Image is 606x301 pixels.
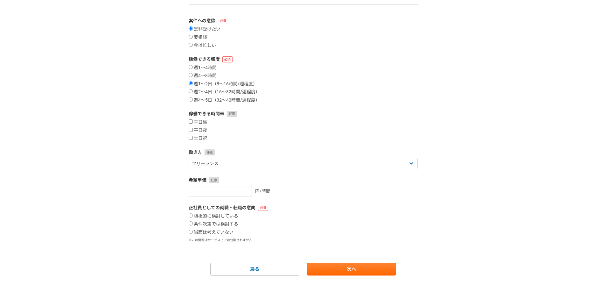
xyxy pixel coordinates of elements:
[189,43,193,47] input: 今は忙しい
[189,119,193,124] input: 平日昼
[189,238,418,242] p: ※この情報はサービス上では公開されません
[189,89,260,95] label: 週2〜4日（16〜32時間/週程度）
[189,81,193,85] input: 週1〜2日（8〜16時間/週程度）
[189,149,418,156] label: 働き方
[189,204,418,211] label: 正社員としての就職・転職の意向
[189,35,193,39] input: 要相談
[189,97,260,103] label: 週4〜5日（32〜40時間/週程度）
[189,111,418,117] label: 稼働できる時間帯
[255,189,270,194] span: 円/時間
[189,65,193,69] input: 週1〜4時間
[189,177,418,183] label: 希望単価
[189,97,193,102] input: 週4〜5日（32〜40時間/週程度）
[189,221,193,226] input: 条件次第では検討する
[189,230,193,234] input: 当面は考えていない
[189,128,207,133] label: 平日夜
[210,263,299,276] a: 戻る
[189,89,193,93] input: 週2〜4日（16〜32時間/週程度）
[189,119,207,125] label: 平日昼
[189,136,207,141] label: 土日祝
[189,35,207,40] label: 要相談
[189,43,216,48] label: 今は忙しい
[189,221,238,227] label: 条件次第では検討する
[189,56,418,63] label: 稼働できる頻度
[189,26,220,32] label: 是非受けたい
[189,213,193,218] input: 積極的に検討している
[307,263,396,276] a: 次へ
[189,136,193,140] input: 土日祝
[189,213,238,219] label: 積極的に検討している
[189,73,193,77] input: 週4〜8時間
[189,81,257,87] label: 週1〜2日（8〜16時間/週程度）
[189,73,217,79] label: 週4〜8時間
[189,128,193,132] input: 平日夜
[189,26,193,31] input: 是非受けたい
[189,230,233,235] label: 当面は考えていない
[189,18,418,24] label: 案件への意欲
[189,65,217,71] label: 週1〜4時間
